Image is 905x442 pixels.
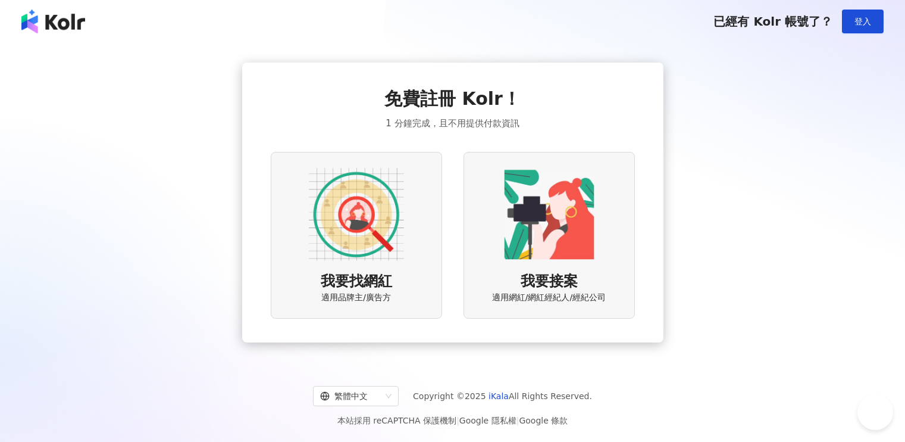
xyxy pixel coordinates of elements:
[519,416,568,425] a: Google 條款
[320,387,381,406] div: 繁體中文
[488,391,509,401] a: iKala
[21,10,85,33] img: logo
[337,413,568,428] span: 本站採用 reCAPTCHA 保護機制
[321,272,392,292] span: 我要找網紅
[321,292,391,304] span: 適用品牌主/廣告方
[516,416,519,425] span: |
[384,86,521,111] span: 免費註冊 Kolr！
[521,272,578,292] span: 我要接案
[309,167,404,262] img: AD identity option
[842,10,884,33] button: 登入
[502,167,597,262] img: KOL identity option
[386,116,519,130] span: 1 分鐘完成，且不用提供付款資訊
[456,416,459,425] span: |
[713,14,832,29] span: 已經有 Kolr 帳號了？
[854,17,871,26] span: 登入
[413,389,592,403] span: Copyright © 2025 All Rights Reserved.
[492,292,606,304] span: 適用網紅/網紅經紀人/經紀公司
[857,394,893,430] iframe: Help Scout Beacon - Open
[459,416,516,425] a: Google 隱私權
